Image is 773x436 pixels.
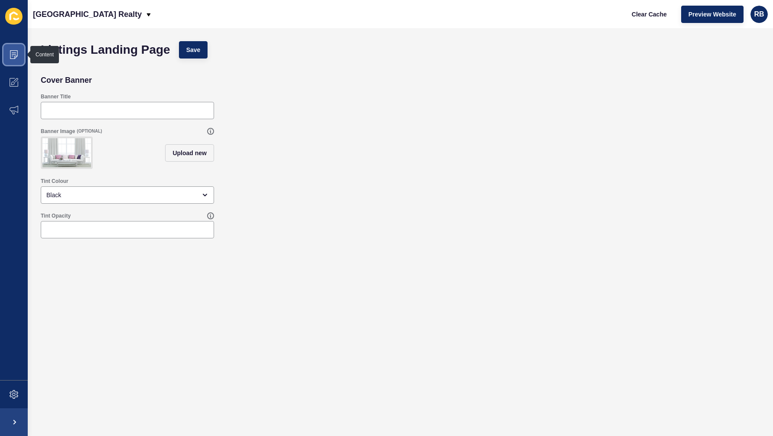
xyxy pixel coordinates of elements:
[754,10,764,19] span: RB
[33,3,142,25] p: [GEOGRAPHIC_DATA] Realty
[689,10,736,19] span: Preview Website
[179,41,208,59] button: Save
[41,178,68,185] label: Tint Colour
[41,128,75,135] label: Banner Image
[41,76,92,85] h2: Cover Banner
[41,93,71,100] label: Banner Title
[186,46,201,54] span: Save
[42,138,91,167] img: c0c4582c91a326abb8bb529a809b7809.jpg
[41,212,71,219] label: Tint Opacity
[632,10,667,19] span: Clear Cache
[172,149,207,157] span: Upload new
[41,186,214,204] div: open menu
[624,6,674,23] button: Clear Cache
[77,128,102,134] span: (OPTIONAL)
[36,51,54,58] div: Content
[681,6,744,23] button: Preview Website
[165,144,214,162] button: Upload new
[41,46,170,54] h1: Listings Landing Page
